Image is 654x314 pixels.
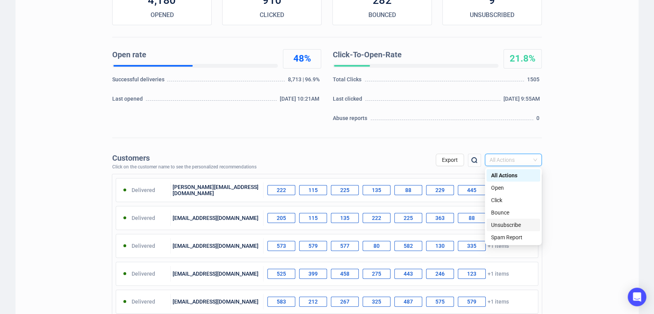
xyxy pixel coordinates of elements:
[394,213,422,223] div: 225
[116,238,171,254] div: Delivered
[458,185,486,195] div: 445
[486,194,540,206] div: Click
[116,210,171,226] div: Delivered
[333,114,370,126] div: Abuse reports
[486,206,540,219] div: Bounce
[504,53,541,65] div: 21.8%
[443,10,541,20] div: UNSUBSCRIBED
[394,297,422,307] div: 487
[536,114,542,126] div: 0
[486,182,540,194] div: Open
[486,231,540,244] div: Spam Report
[223,10,321,20] div: CLICKED
[363,241,390,251] div: 80
[426,297,454,307] div: 575
[264,238,538,254] div: +1 items
[426,213,454,223] div: 363
[267,213,295,223] div: 205
[299,297,327,307] div: 212
[491,221,536,229] div: Unsubscribe
[331,297,359,307] div: 267
[171,182,264,198] div: [PERSON_NAME][EMAIL_ADDRESS][DOMAIN_NAME]
[470,156,479,165] img: search.png
[264,182,538,198] div: +1 items
[394,241,422,251] div: 582
[299,213,327,223] div: 115
[458,269,486,279] div: 123
[331,185,359,195] div: 225
[331,269,359,279] div: 458
[112,165,257,170] div: Click on the customer name to see the personalized recommendations
[288,75,321,87] div: 8,713 | 96.9%
[442,157,458,163] span: Export
[486,219,540,231] div: Unsubscribe
[491,196,536,204] div: Click
[331,213,359,223] div: 135
[112,49,275,61] div: Open rate
[267,241,295,251] div: 573
[491,184,536,192] div: Open
[426,269,454,279] div: 246
[116,182,171,198] div: Delivered
[112,154,257,163] div: Customers
[116,294,171,309] div: Delivered
[458,213,486,223] div: 88
[527,75,542,87] div: 1505
[458,241,486,251] div: 335
[264,294,538,309] div: +1 items
[363,269,390,279] div: 275
[171,210,264,226] div: [EMAIL_ADDRESS][DOMAIN_NAME]
[436,154,464,166] button: Export
[363,185,390,195] div: 135
[363,297,390,307] div: 325
[280,95,321,106] div: [DATE] 10:21AM
[491,233,536,242] div: Spam Report
[267,185,295,195] div: 222
[299,241,327,251] div: 579
[491,171,536,180] div: All Actions
[394,185,422,195] div: 88
[171,238,264,254] div: [EMAIL_ADDRESS][DOMAIN_NAME]
[333,10,431,20] div: BOUNCED
[264,210,538,226] div: +1 items
[112,95,145,106] div: Last opened
[264,266,538,281] div: +1 items
[503,95,542,106] div: [DATE] 9:55AM
[113,10,211,20] div: OPENED
[171,294,264,309] div: [EMAIL_ADDRESS][DOMAIN_NAME]
[283,53,321,65] div: 48%
[116,266,171,281] div: Delivered
[171,266,264,281] div: [EMAIL_ADDRESS][DOMAIN_NAME]
[267,269,295,279] div: 525
[628,288,646,306] div: Open Intercom Messenger
[491,208,536,217] div: Bounce
[333,95,364,106] div: Last clicked
[394,269,422,279] div: 443
[486,169,540,182] div: All Actions
[112,75,166,87] div: Successful deliveries
[333,75,364,87] div: Total Clicks
[490,154,537,166] span: All Actions
[426,185,454,195] div: 229
[299,185,327,195] div: 115
[331,241,359,251] div: 577
[299,269,327,279] div: 399
[363,213,390,223] div: 222
[333,49,495,61] div: Click-To-Open-Rate
[267,297,295,307] div: 583
[458,297,486,307] div: 579
[426,241,454,251] div: 130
